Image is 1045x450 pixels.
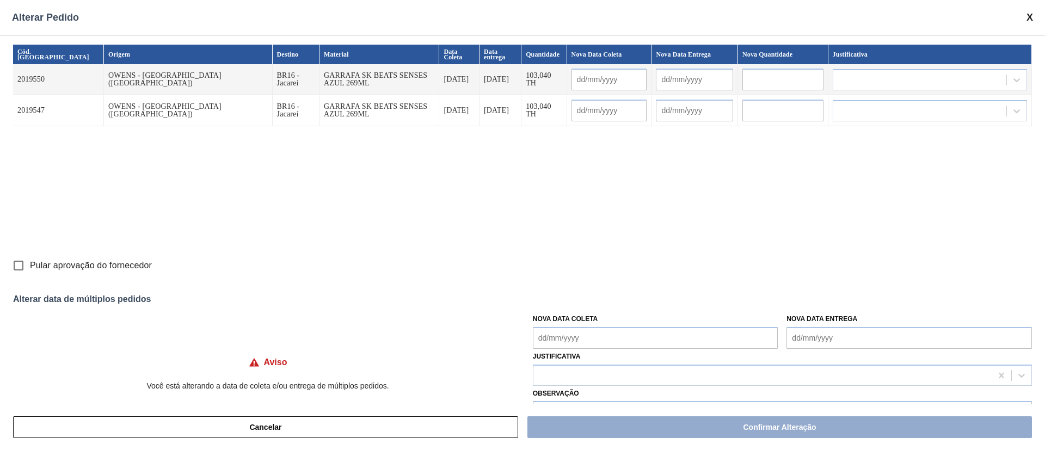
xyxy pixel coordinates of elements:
[13,381,522,390] p: Você está alterando a data de coleta e/ou entrega de múltiplos pedidos.
[273,45,319,64] th: Destino
[651,45,738,64] th: Nova Data Entrega
[533,353,581,360] label: Justificativa
[13,95,104,126] td: 2019547
[13,64,104,95] td: 2019550
[13,45,104,64] th: Cód. [GEOGRAPHIC_DATA]
[533,386,1032,402] label: Observação
[521,45,567,64] th: Quantidade
[104,64,273,95] td: OWENS - [GEOGRAPHIC_DATA] ([GEOGRAPHIC_DATA])
[439,64,480,95] td: [DATE]
[13,294,1032,304] div: Alterar data de múltiplos pedidos
[319,64,439,95] td: GARRAFA SK BEATS SENSES AZUL 269ML
[656,69,733,90] input: dd/mm/yyyy
[656,100,733,121] input: dd/mm/yyyy
[480,45,521,64] th: Data entrega
[273,64,319,95] td: BR16 - Jacareí
[13,416,518,438] button: Cancelar
[30,259,152,272] span: Pular aprovação do fornecedor
[480,95,521,126] td: [DATE]
[521,95,567,126] td: 103,040 TH
[786,327,1032,349] input: dd/mm/yyyy
[828,45,1032,64] th: Justificativa
[533,327,778,349] input: dd/mm/yyyy
[319,45,439,64] th: Material
[439,95,480,126] td: [DATE]
[319,95,439,126] td: GARRAFA SK BEATS SENSES AZUL 269ML
[104,45,273,64] th: Origem
[571,69,647,90] input: dd/mm/yyyy
[264,357,287,367] h4: Aviso
[480,64,521,95] td: [DATE]
[786,315,857,323] label: Nova Data Entrega
[533,315,598,323] label: Nova Data Coleta
[738,45,828,64] th: Nova Quantidade
[12,12,79,23] span: Alterar Pedido
[571,100,647,121] input: dd/mm/yyyy
[521,64,567,95] td: 103,040 TH
[439,45,480,64] th: Data Coleta
[104,95,273,126] td: OWENS - [GEOGRAPHIC_DATA] ([GEOGRAPHIC_DATA])
[567,45,652,64] th: Nova Data Coleta
[273,95,319,126] td: BR16 - Jacareí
